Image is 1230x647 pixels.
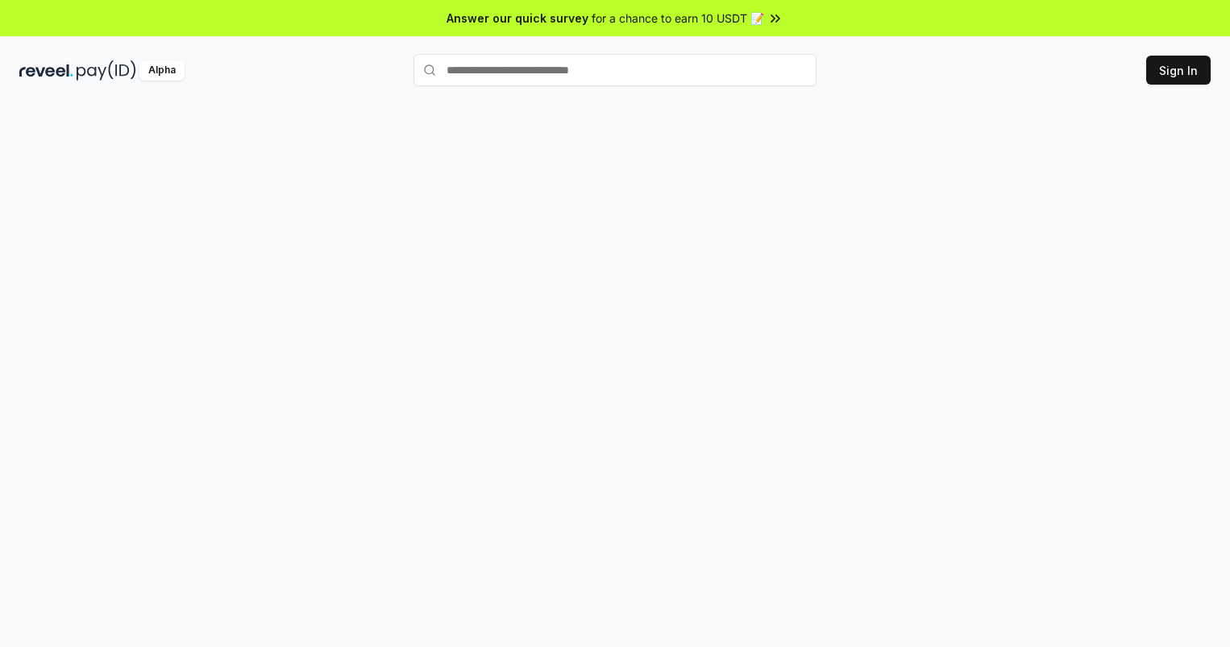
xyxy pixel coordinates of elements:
div: Alpha [139,60,185,81]
button: Sign In [1146,56,1211,85]
span: Answer our quick survey [447,10,588,27]
span: for a chance to earn 10 USDT 📝 [592,10,764,27]
img: reveel_dark [19,60,73,81]
img: pay_id [77,60,136,81]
